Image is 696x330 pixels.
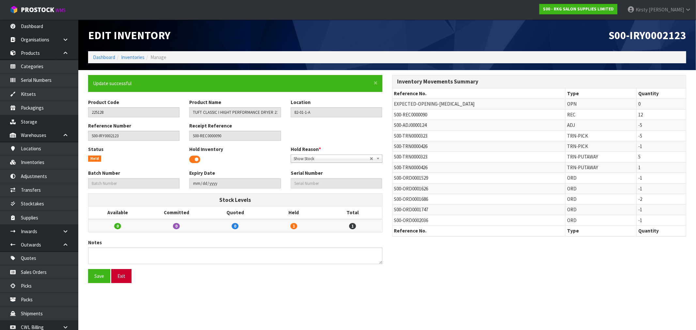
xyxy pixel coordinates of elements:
input: Location [291,107,382,117]
th: Committed [147,206,206,219]
span: S00-TRN0000323 [394,154,428,160]
label: Receipt Reference [189,122,232,129]
span: 1 [349,223,356,229]
span: S00-TRN0000426 [394,164,428,171]
th: Held [265,206,323,219]
small: WMS [55,7,66,13]
span: S00-ADJ0000124 [394,122,427,128]
span: TRN-PUTAWAY [567,154,598,160]
th: Reference No. [393,88,565,99]
img: cube-alt.png [10,6,18,14]
label: Location [291,99,311,106]
label: Status [88,146,103,153]
th: Quantity [637,226,686,236]
span: S00-ORD0001626 [394,186,428,192]
span: TRN-PICK [567,133,588,139]
span: -2 [638,196,642,202]
span: S00-REC0000090 [394,112,427,118]
input: Serial Number [291,178,382,188]
span: 5 [638,154,641,160]
th: Total [323,206,382,219]
span: × [374,78,378,87]
label: Product Name [189,99,221,106]
span: -5 [638,133,642,139]
span: -1 [638,143,642,149]
a: S00 - RKG SALON SUPPLIES LIMITED [539,4,617,14]
span: ADJ [567,122,575,128]
span: -5 [638,122,642,128]
input: Batch Number [88,178,179,188]
th: Quantity [637,88,686,99]
h3: Stock Levels [93,197,377,203]
label: Reference Number [88,122,131,129]
a: Dashboard [93,54,115,60]
button: Exit [111,269,131,283]
span: Show Stock [294,155,370,163]
span: S00-ORD0001686 [394,196,428,202]
span: ORD [567,175,577,181]
span: 0 [114,223,121,229]
span: TRN-PICK [567,143,588,149]
span: S00-TRN0000323 [394,133,428,139]
span: REC [567,112,576,118]
span: -1 [638,186,642,192]
span: ProStock [21,6,54,14]
span: OPN [567,101,577,107]
span: Manage [150,54,166,60]
th: Type [565,88,637,99]
span: 1 [638,164,641,171]
span: Edit Inventory [88,28,170,42]
label: Batch Number [88,170,120,176]
th: Reference No. [393,226,565,236]
span: -1 [638,175,642,181]
span: 0 [638,101,641,107]
span: S00-ORD0001747 [394,206,428,213]
span: ORD [567,206,577,213]
span: S00-IRY0002123 [609,28,686,42]
span: S00-ORD0001529 [394,175,428,181]
input: Receipt Reference [189,131,281,141]
span: ORD [567,196,577,202]
span: Kirsty [636,7,648,13]
span: S00-TRN0000426 [394,143,428,149]
span: ORD [567,186,577,192]
span: -1 [638,206,642,213]
label: Expiry Date [189,170,215,176]
span: 12 [638,112,643,118]
span: 0 [232,223,239,229]
label: Notes [88,239,102,246]
th: Quoted [206,206,265,219]
input: Product Code [88,107,179,117]
span: ORD [567,217,577,223]
input: Product Name [189,107,281,117]
label: Serial Number [291,170,323,176]
span: 1 [290,223,297,229]
h3: Inventory Movements Summary [397,79,681,85]
label: Hold Inventory [189,146,223,153]
strong: S00 - RKG SALON SUPPLIES LIMITED [543,6,614,12]
label: Hold Reason [291,146,321,153]
span: EXPECTED-OPENING-[MEDICAL_DATA] [394,101,475,107]
span: S00-ORD0002036 [394,217,428,223]
a: Inventories [121,54,145,60]
th: Type [565,226,637,236]
span: TRN-PUTAWAY [567,164,598,171]
button: Save [88,269,110,283]
span: Held [88,156,101,162]
span: Update successful [93,80,131,86]
label: Product Code [88,99,119,106]
span: 0 [173,223,180,229]
span: -1 [638,217,642,223]
span: [PERSON_NAME] [649,7,684,13]
th: Available [88,206,147,219]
